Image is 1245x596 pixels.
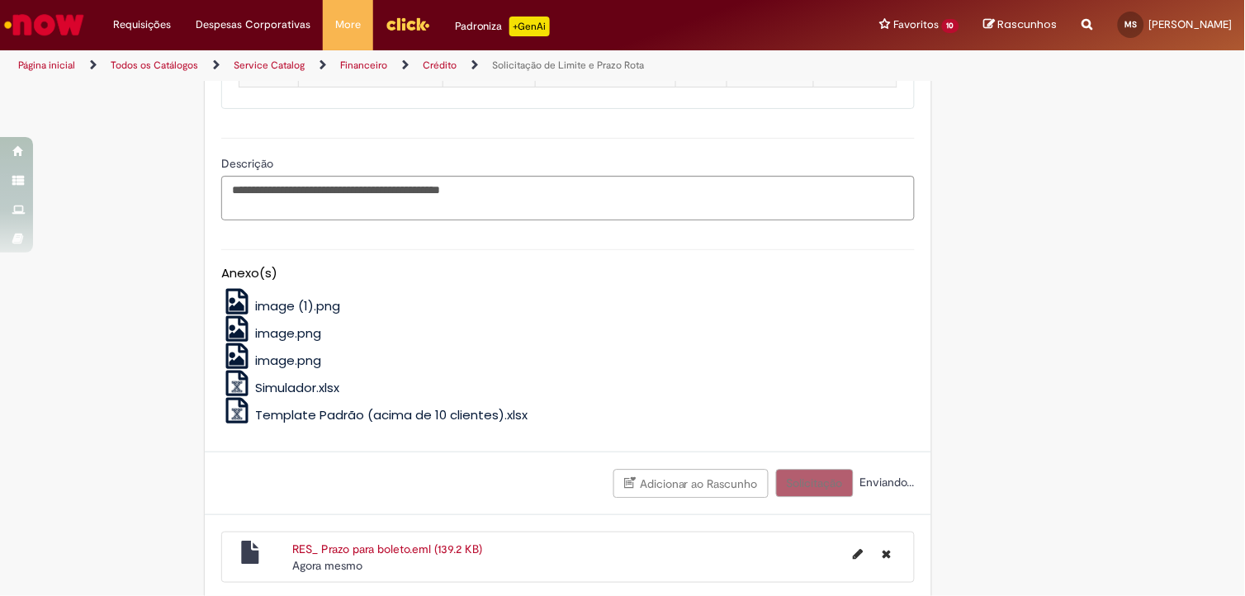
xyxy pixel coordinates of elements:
[196,17,310,33] span: Despesas Corporativas
[386,12,430,36] img: click_logo_yellow_360x200.png
[221,379,340,396] a: Simulador.xlsx
[111,59,198,72] a: Todos os Catálogos
[2,8,87,41] img: ServiceNow
[292,558,362,573] time: 30/09/2025 10:55:21
[455,17,550,36] div: Padroniza
[1149,17,1233,31] span: [PERSON_NAME]
[12,50,817,81] ul: Trilhas de página
[255,352,321,369] span: image.png
[335,17,361,33] span: More
[844,541,873,567] button: Editar nome de arquivo RES_ Prazo para boleto.eml
[221,406,528,423] a: Template Padrão (acima de 10 clientes).xlsx
[234,59,305,72] a: Service Catalog
[984,17,1058,33] a: Rascunhos
[509,17,550,36] p: +GenAi
[18,59,75,72] a: Página inicial
[340,59,387,72] a: Financeiro
[873,541,902,567] button: Excluir RES_ Prazo para boleto.eml
[221,352,322,369] a: image.png
[221,297,341,315] a: image (1).png
[221,176,915,220] textarea: Descrição
[423,59,457,72] a: Crédito
[221,267,915,281] h5: Anexo(s)
[292,542,483,556] a: RES_ Prazo para boleto.eml (139.2 KB)
[893,17,939,33] span: Favoritos
[857,475,915,490] span: Enviando...
[292,558,362,573] span: Agora mesmo
[255,324,321,342] span: image.png
[113,17,171,33] span: Requisições
[221,156,277,171] span: Descrição
[221,324,322,342] a: image.png
[255,406,528,423] span: Template Padrão (acima de 10 clientes).xlsx
[942,19,959,33] span: 10
[1125,19,1138,30] span: MS
[255,379,339,396] span: Simulador.xlsx
[255,297,340,315] span: image (1).png
[998,17,1058,32] span: Rascunhos
[492,59,644,72] a: Solicitação de Limite e Prazo Rota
